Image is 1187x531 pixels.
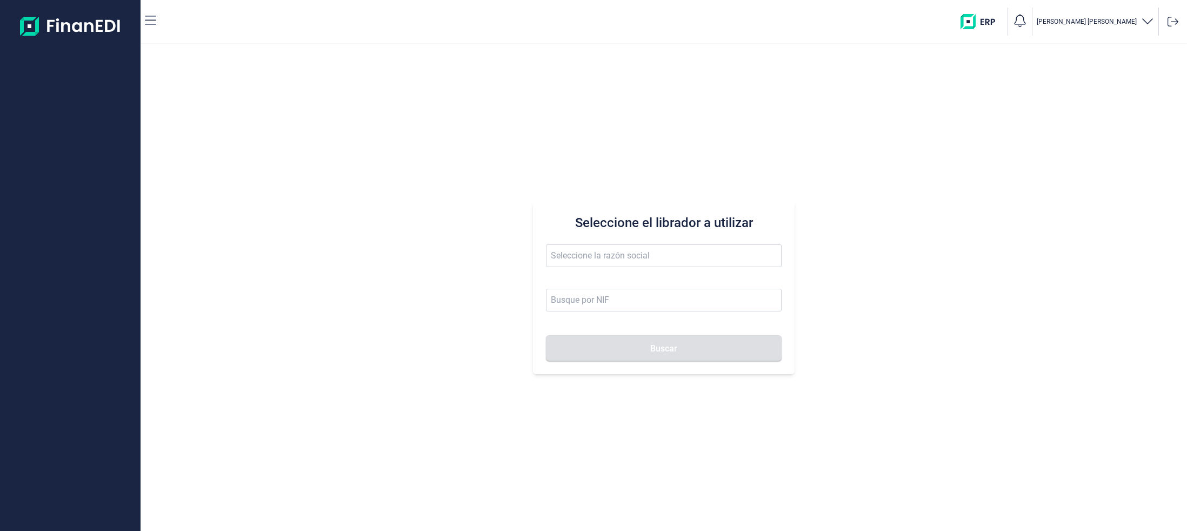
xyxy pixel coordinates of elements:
[546,335,782,361] button: Buscar
[546,289,782,311] input: Busque por NIF
[546,214,782,231] h3: Seleccione el librador a utilizar
[1037,14,1154,30] button: [PERSON_NAME] [PERSON_NAME]
[546,244,782,267] input: Seleccione la razón social
[20,9,121,43] img: Logo de aplicación
[961,14,1003,29] img: erp
[650,344,677,353] span: Buscar
[1037,17,1137,26] p: [PERSON_NAME] [PERSON_NAME]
